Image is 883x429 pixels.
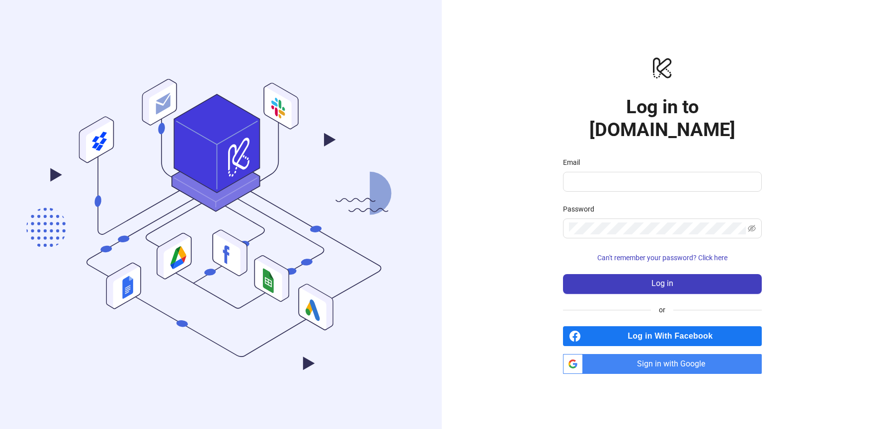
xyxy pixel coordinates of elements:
label: Password [563,204,601,214]
input: Password [569,222,746,234]
a: Can't remember your password? Click here [563,254,762,262]
span: or [651,304,673,315]
span: Sign in with Google [587,354,762,374]
span: eye-invisible [748,224,756,232]
label: Email [563,157,586,168]
h1: Log in to [DOMAIN_NAME] [563,95,762,141]
a: Log in With Facebook [563,326,762,346]
button: Can't remember your password? Click here [563,250,762,266]
span: Log in [651,279,673,288]
span: Log in With Facebook [585,326,762,346]
a: Sign in with Google [563,354,762,374]
span: Can't remember your password? Click here [597,254,727,262]
input: Email [569,176,754,188]
button: Log in [563,274,762,294]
